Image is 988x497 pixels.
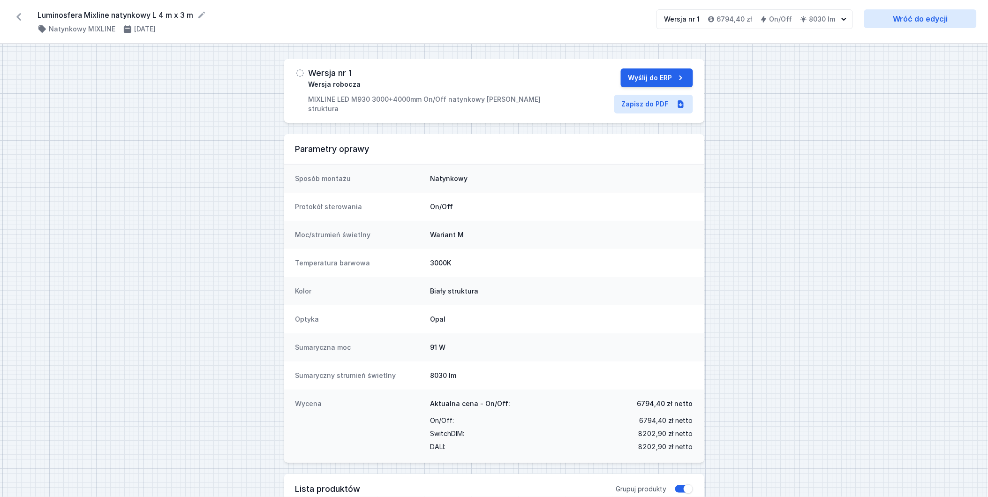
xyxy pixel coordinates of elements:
dd: Opal [430,315,693,324]
span: 8202,90 zł netto [639,427,693,440]
dt: Sposób montażu [295,174,423,183]
img: draft.svg [295,68,305,78]
span: 6794,40 zł netto [640,414,693,427]
span: Grupuj produkty [616,484,667,494]
a: Zapisz do PDF [614,95,693,113]
dt: Temperatura barwowa [295,258,423,268]
button: Edytuj nazwę projektu [197,10,206,20]
h3: Parametry oprawy [295,143,693,155]
h4: [DATE] [134,24,156,34]
span: SwitchDIM : [430,427,465,440]
button: Wyślij do ERP [621,68,693,87]
span: Aktualna cena - On/Off: [430,399,511,408]
h4: On/Off [769,15,792,24]
a: Wróć do edycji [864,9,977,28]
dt: Sumaryczna moc [295,343,423,352]
dt: Optyka [295,315,423,324]
h3: Lista produktów [295,483,616,495]
dt: Kolor [295,286,423,296]
dt: Sumaryczny strumień świetlny [295,371,423,380]
button: Wersja nr 16794,40 złOn/Off8030 lm [656,9,853,29]
span: DALI : [430,440,446,453]
h4: 6794,40 zł [717,15,753,24]
span: 8202,90 zł netto [639,440,693,453]
span: Wersja robocza [309,80,361,89]
span: 6794,40 zł netto [637,399,693,408]
dd: On/Off [430,202,693,211]
p: MIXLINE LED M930 3000+4000mm On/Off natynkowy [PERSON_NAME] struktura [309,95,560,113]
dt: Protokół sterowania [295,202,423,211]
button: Grupuj produkty [674,484,693,494]
dd: Biały struktura [430,286,693,296]
h4: 8030 lm [809,15,836,24]
h4: Natynkowy MIXLINE [49,24,115,34]
dd: Wariant M [430,230,693,240]
dd: Natynkowy [430,174,693,183]
dd: 3000K [430,258,693,268]
dd: 91 W [430,343,693,352]
form: Luminosfera Mixline natynkowy L 4 m x 3 m [38,9,645,21]
div: Wersja nr 1 [664,15,700,24]
dt: Moc/strumień świetlny [295,230,423,240]
span: On/Off : [430,414,454,427]
h3: Wersja nr 1 [309,68,352,78]
dd: 8030 lm [430,371,693,380]
dt: Wycena [295,399,423,453]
